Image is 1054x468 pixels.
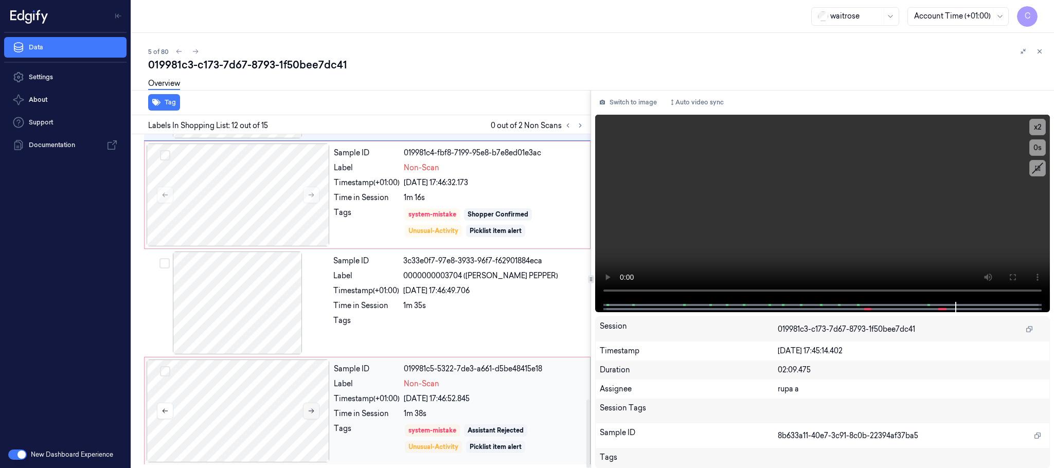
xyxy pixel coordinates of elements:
div: 1m 16s [404,192,584,203]
div: system-mistake [408,210,456,219]
span: 019981c3-c173-7d67-8793-1f50bee7dc41 [778,324,915,335]
div: Time in Session [334,192,400,203]
span: 0000000003704 ([PERSON_NAME] PEPPER) [403,271,558,281]
div: 3c33e0f7-97e8-3933-96f7-f62901884eca [403,256,584,266]
a: Settings [4,67,127,87]
div: system-mistake [408,426,456,435]
div: 02:09.475 [778,365,1045,375]
span: Non-Scan [404,379,439,389]
button: Tag [148,94,180,111]
div: Label [333,271,399,281]
button: Select row [160,150,170,160]
div: [DATE] 17:46:52.845 [404,393,584,404]
div: Unusual-Activity [408,442,458,452]
button: x2 [1029,119,1046,135]
a: Support [4,112,127,133]
div: Assignee [600,384,778,394]
button: 0s [1029,139,1046,156]
button: C [1017,6,1038,27]
div: 019981c3-c173-7d67-8793-1f50bee7dc41 [148,58,1046,72]
button: About [4,89,127,110]
div: Timestamp [600,346,778,356]
div: Sample ID [600,427,778,444]
button: Toggle Navigation [110,8,127,24]
div: 1m 35s [403,300,584,311]
div: Session Tags [600,403,778,419]
button: Select row [160,366,170,376]
span: 5 of 80 [148,47,169,56]
div: Label [334,379,400,389]
div: Tags [334,423,400,454]
div: Assistant Rejected [468,426,524,435]
div: Picklist item alert [470,442,522,452]
button: Auto video sync [665,94,728,111]
div: Time in Session [334,408,400,419]
div: Tags [334,207,400,238]
div: Tags [333,315,399,332]
a: Overview [148,78,180,90]
div: [DATE] 17:46:49.706 [403,285,584,296]
div: Unusual-Activity [408,226,458,236]
button: Switch to image [595,94,661,111]
div: 019981c5-5322-7de3-a661-d5be48415e18 [404,364,584,374]
span: Labels In Shopping List: 12 out of 15 [148,120,268,131]
div: Picklist item alert [470,226,522,236]
div: 1m 38s [404,408,584,419]
a: Data [4,37,127,58]
div: Timestamp (+01:00) [333,285,399,296]
div: [DATE] 17:45:14.402 [778,346,1045,356]
div: Duration [600,365,778,375]
span: Non-Scan [404,163,439,173]
div: Label [334,163,400,173]
div: Timestamp (+01:00) [334,177,400,188]
a: Documentation [4,135,127,155]
div: Sample ID [334,364,400,374]
div: Sample ID [333,256,399,266]
div: Timestamp (+01:00) [334,393,400,404]
div: Session [600,321,778,337]
span: 0 out of 2 Non Scans [491,119,586,132]
button: Select row [159,258,170,268]
div: Sample ID [334,148,400,158]
div: [DATE] 17:46:32.173 [404,177,584,188]
div: Shopper Confirmed [468,210,528,219]
span: 8b633a11-40e7-3c91-8c0b-22394af37ba5 [778,430,918,441]
div: Time in Session [333,300,399,311]
div: 019981c4-fbf8-7199-95e8-b7e8ed01e3ac [404,148,584,158]
div: rupa a [778,384,1045,394]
